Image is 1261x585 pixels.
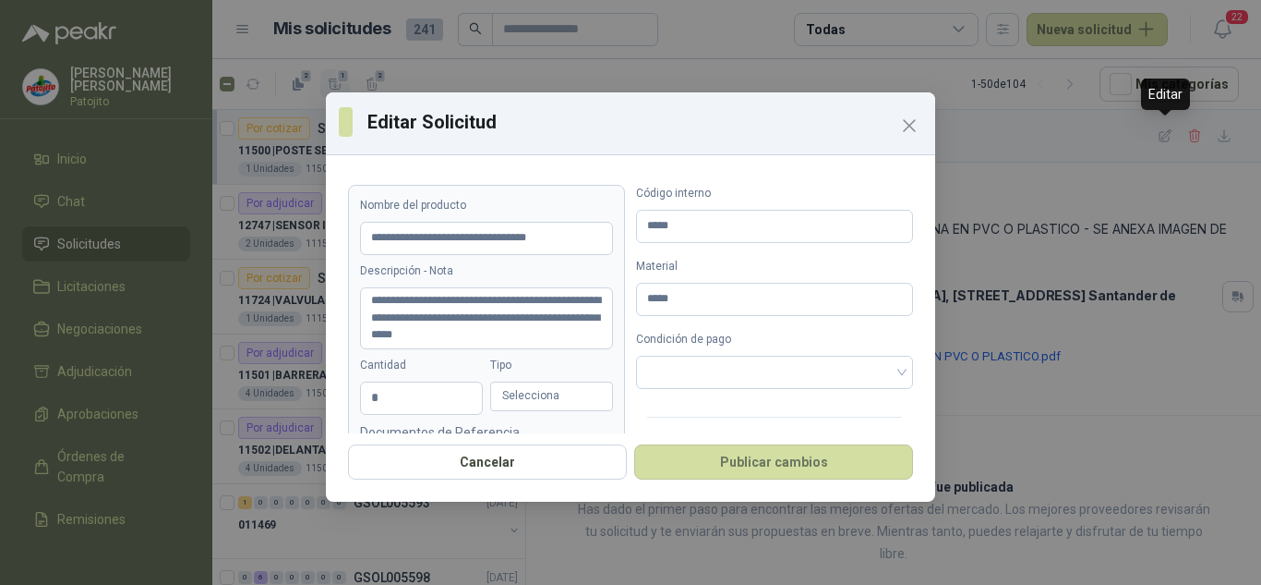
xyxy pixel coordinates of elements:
[636,185,913,202] label: Código interno
[490,357,613,374] label: Tipo
[360,422,613,443] p: Documentos de Referencia
[348,445,627,480] button: Cancelar
[490,382,613,411] div: Selecciona
[360,262,613,280] label: Descripción - Nota
[367,108,922,136] h3: Editar Solicitud
[634,445,913,480] button: Publicar cambios
[895,111,924,140] button: Close
[636,331,913,348] label: Condición de pago
[360,357,483,374] label: Cantidad
[360,197,613,214] label: Nombre del producto
[636,258,913,275] label: Material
